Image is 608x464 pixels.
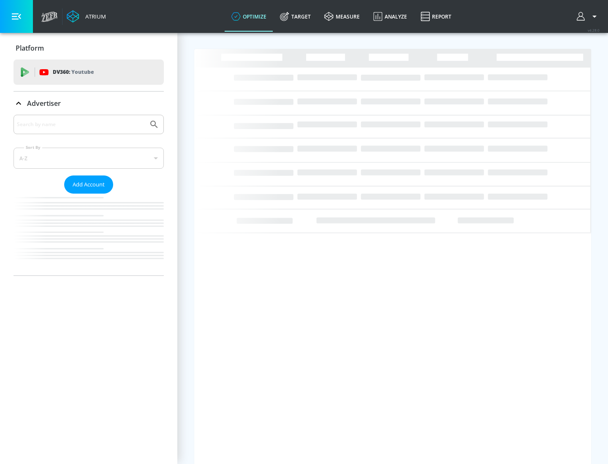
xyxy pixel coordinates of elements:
div: A-Z [14,148,164,169]
a: optimize [225,1,273,32]
div: Advertiser [14,115,164,275]
a: Analyze [366,1,414,32]
a: Target [273,1,318,32]
button: Add Account [64,175,113,194]
div: DV360: Youtube [14,59,164,85]
input: Search by name [17,119,145,130]
nav: list of Advertiser [14,194,164,275]
a: measure [318,1,366,32]
p: Advertiser [27,99,61,108]
a: Atrium [67,10,106,23]
p: DV360: [53,67,94,77]
a: Report [414,1,458,32]
p: Platform [16,43,44,53]
div: Platform [14,36,164,60]
label: Sort By [24,145,42,150]
span: v 4.28.0 [588,28,600,32]
span: Add Account [73,180,105,189]
div: Atrium [82,13,106,20]
p: Youtube [71,67,94,76]
div: Advertiser [14,92,164,115]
